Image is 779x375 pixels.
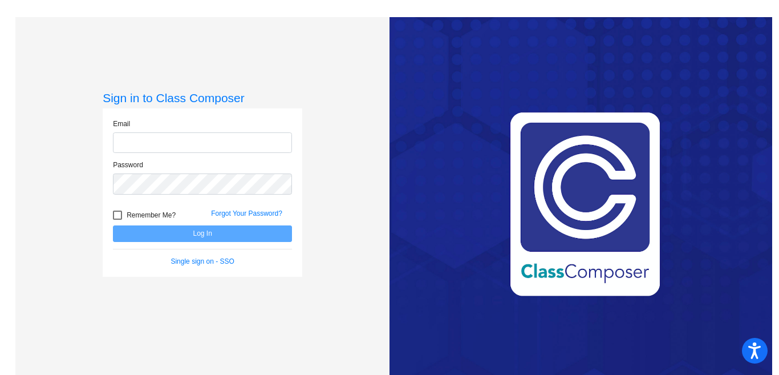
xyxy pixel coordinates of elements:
[171,257,234,265] a: Single sign on - SSO
[127,208,176,222] span: Remember Me?
[103,91,302,105] h3: Sign in to Class Composer
[113,119,130,129] label: Email
[211,209,282,217] a: Forgot Your Password?
[113,160,143,170] label: Password
[113,225,292,242] button: Log In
